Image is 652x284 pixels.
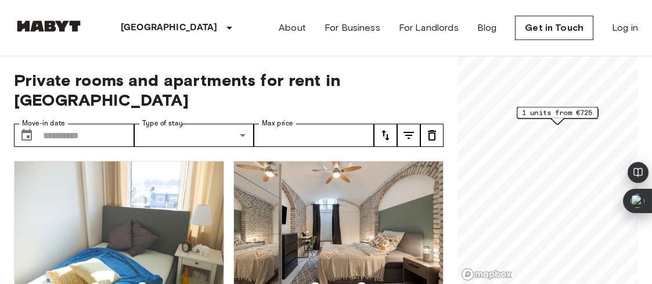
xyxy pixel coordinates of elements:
[477,21,497,35] a: Blog
[420,124,444,147] button: tune
[142,118,183,128] label: Type of stay
[15,124,38,147] button: Choose date
[279,21,306,35] a: About
[374,124,397,147] button: tune
[517,107,598,125] div: Map marker
[262,118,293,128] label: Max price
[14,70,444,110] span: Private rooms and apartments for rent in [GEOGRAPHIC_DATA]
[612,21,638,35] a: Log in
[397,124,420,147] button: tune
[121,21,218,35] p: [GEOGRAPHIC_DATA]
[14,20,84,32] img: Habyt
[325,21,380,35] a: For Business
[461,268,512,281] a: Mapbox logo
[22,118,65,128] label: Move-in date
[522,107,593,118] span: 1 units from €725
[399,21,459,35] a: For Landlords
[515,16,593,40] a: Get in Touch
